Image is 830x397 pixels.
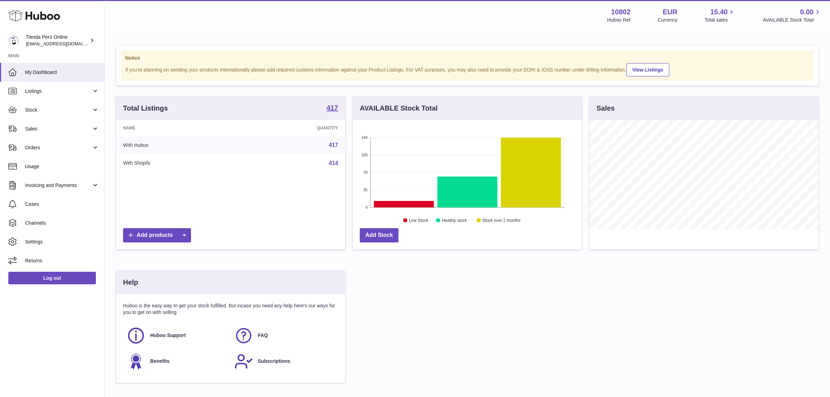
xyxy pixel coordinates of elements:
h3: AVAILABLE Stock Total [360,104,437,113]
span: 15.40 [710,7,728,17]
h3: Total Listings [123,104,168,113]
span: Sales [25,126,92,132]
div: Huboo Ref [607,17,631,23]
strong: 10802 [611,7,631,17]
span: [EMAIL_ADDRESS][DOMAIN_NAME] [26,41,102,46]
span: Invoicing and Payments [25,182,92,189]
a: 417 [327,104,338,113]
span: 0.00 [800,7,814,17]
td: With Huboo [116,136,239,154]
a: Add products [123,228,191,242]
td: With Shopify [116,154,239,172]
a: Huboo Support [127,326,227,345]
strong: 417 [327,104,338,111]
span: Stock [25,107,92,113]
img: internalAdmin-10802@internal.huboo.com [8,35,19,46]
a: Benefits [127,352,227,371]
p: Huboo is the easy way to get your stock fulfilled. But incase you need any help here's our ways f... [123,302,338,316]
strong: EUR [663,7,677,17]
th: Quantity [239,120,345,136]
a: 0.00 AVAILABLE Stock Total [763,7,822,23]
span: Returns [25,257,99,264]
a: 417 [329,142,338,148]
span: My Dashboard [25,69,99,76]
a: 414 [329,160,338,166]
span: Channels [25,220,99,226]
a: 15.40 Total sales [705,7,736,23]
span: Cases [25,201,99,208]
text: 35 [363,188,367,192]
span: Listings [25,88,92,95]
span: AVAILABLE Stock Total [763,17,822,23]
a: Add Stock [360,228,398,242]
h3: Help [123,278,138,287]
span: Orders [25,144,92,151]
text: 140 [361,135,367,140]
span: Subscriptions [258,358,290,365]
a: Subscriptions [234,352,335,371]
text: 70 [363,170,367,174]
text: Healthy stock [442,218,467,223]
span: Usage [25,163,99,170]
span: Total sales [705,17,736,23]
span: Settings [25,239,99,245]
a: FAQ [234,326,335,345]
span: FAQ [258,332,268,339]
text: Stock over 2 months [482,218,520,223]
strong: Notice [125,55,809,61]
div: Tienda Perú Online [26,34,89,47]
text: 0 [365,205,367,209]
a: View Listings [626,63,669,76]
div: If you're planning on sending your products internationally please add required customs informati... [125,62,809,76]
h3: Sales [596,104,615,113]
text: Low Stock [409,218,428,223]
span: Benefits [150,358,169,365]
th: Name [116,120,239,136]
div: Currency [658,17,678,23]
a: Log out [8,272,96,284]
span: Huboo Support [150,332,186,339]
text: 105 [361,153,367,157]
